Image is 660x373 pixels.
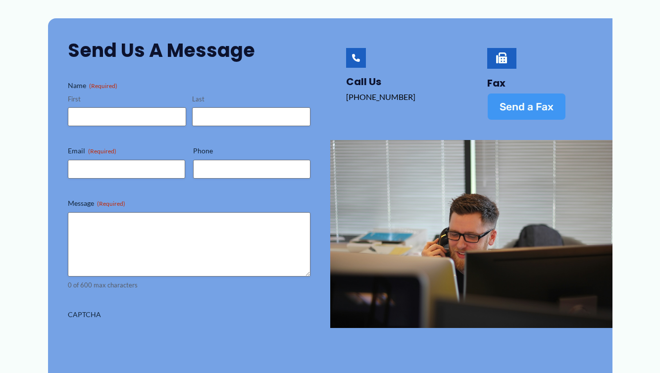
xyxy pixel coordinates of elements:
span: (Required) [89,82,117,90]
legend: Name [68,81,117,91]
a: Send a Fax [487,93,566,120]
a: Call Us [346,48,366,68]
span: (Required) [97,200,125,207]
h4: Fax [487,77,593,89]
label: First [68,94,186,104]
label: Last [192,94,310,104]
h2: Send Us a Message [68,38,310,62]
span: (Required) [88,147,116,155]
label: Email [68,146,185,156]
label: Message [68,198,310,208]
iframe: reCAPTCHA [68,324,218,362]
p: [PHONE_NUMBER]‬‬ [346,90,452,104]
label: CAPTCHA [68,310,310,320]
img: man talking on the phone behind a computer screen [330,140,612,328]
div: 0 of 600 max characters [68,280,310,290]
a: Call Us [346,75,381,89]
span: Send a Fax [500,101,554,112]
label: Phone [193,146,310,156]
